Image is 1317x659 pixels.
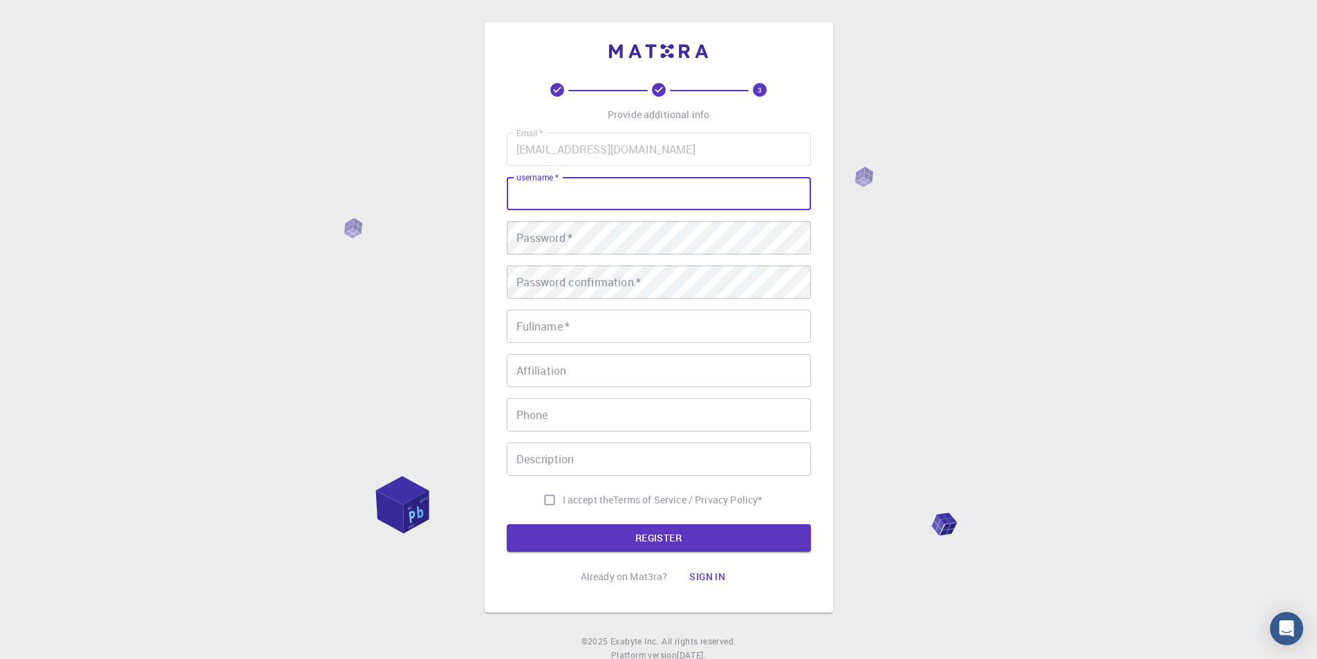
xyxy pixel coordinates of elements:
[563,493,614,507] span: I accept the
[678,563,736,591] button: Sign in
[758,85,762,95] text: 3
[581,635,610,649] span: © 2025
[516,127,543,139] label: Email
[608,108,709,122] p: Provide additional info
[1270,612,1303,645] div: Open Intercom Messenger
[610,635,659,649] a: Exabyte Inc.
[516,171,559,183] label: username
[610,635,659,647] span: Exabyte Inc.
[507,524,811,552] button: REGISTER
[613,493,762,507] p: Terms of Service / Privacy Policy *
[613,493,762,507] a: Terms of Service / Privacy Policy*
[662,635,736,649] span: All rights reserved.
[581,570,668,584] p: Already on Mat3ra?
